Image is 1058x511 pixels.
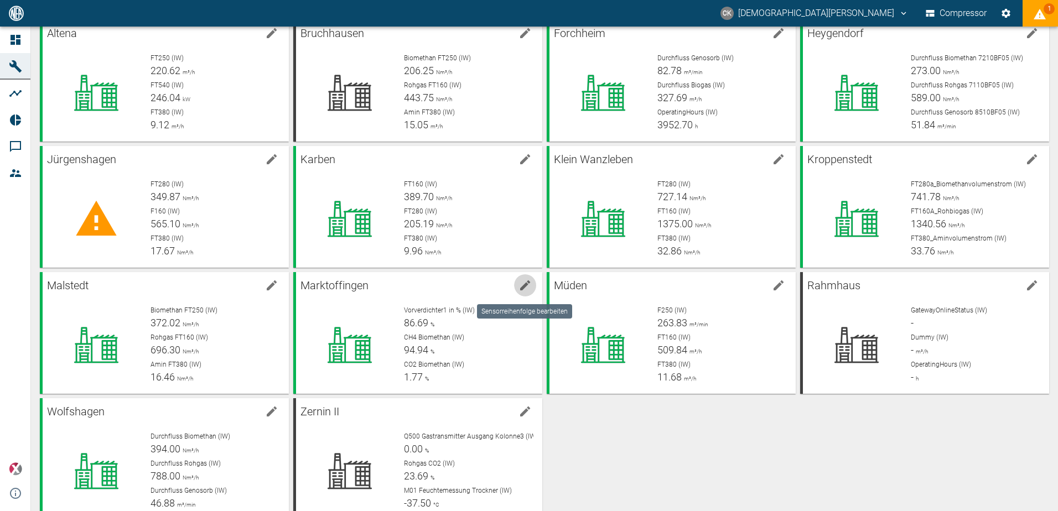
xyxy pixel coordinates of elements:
button: Einstellungen [996,3,1016,23]
a: Malstedtedit machineBiomethan FT250 (IW)372.02Nm³/hRohgas FT160 (IW)696.30Nm³/hAmin FT380 (IW)16.... [40,272,289,394]
span: 394.00 [151,443,180,455]
span: FT380 (IW) [151,108,184,116]
button: edit machine [514,400,536,423]
span: Durchfluss Genosorb 8510BF05 (IW) [911,108,1020,116]
span: 696.30 [151,344,180,356]
span: 741.78 [911,191,941,202]
span: 1.77 [404,371,423,383]
a: Müdenedit machineF250 (IW)263.83m³/minFT160 (IW)509.84m³/hFT380 (IW)11.68m³/h [547,272,796,394]
button: Compressor [924,3,989,23]
span: 1375.00 [657,218,693,230]
span: 11.68 [657,371,682,383]
a: Heygendorfedit machineDurchfluss Biomethan 7210BF05 (IW)273.00Nm³/hDurchfluss Rohgas 7110BF05 (IW... [800,20,1049,142]
span: FT380_Aminvolumenstrom (IW) [911,234,1007,242]
span: Nm³/h [946,222,964,228]
span: Durchfluss Biomethan (IW) [151,432,230,440]
span: Klein Wanzleben [554,153,633,166]
img: Xplore Logo [9,462,22,476]
span: FT280 (IW) [151,180,184,188]
span: Durchfluss Genosorb (IW) [657,54,734,62]
span: Marktoffingen [300,279,369,292]
span: 205.19 [404,218,434,230]
button: edit machine [261,22,283,44]
span: FT160 (IW) [657,333,691,341]
span: Bruchhausen [300,27,364,40]
span: Malstedt [47,279,89,292]
span: 589.00 [911,92,941,103]
span: Nm³/h [180,195,199,201]
span: 9.96 [404,245,423,257]
span: Nm³/h [180,222,199,228]
span: FT160A_Rohbiogas (IW) [911,207,983,215]
a: Altenaedit machineFT250 (IW)220.62m³/hFT540 (IW)246.04kWFT380 (IW)9.12m³/h [40,20,289,142]
div: Sensorreihenfolge bearbeiten [477,304,572,319]
span: FT280a_Biomethanvolumenstrom (IW) [911,180,1026,188]
span: 0.00 [404,443,423,455]
span: 443.75 [404,92,434,103]
span: Müden [554,279,587,292]
span: m³/h [914,348,928,354]
span: Nm³/h [175,249,193,255]
a: Karbenedit machineFT160 (IW)389.70Nm³/hFT280 (IW)205.19Nm³/hFT380 (IW)9.96Nm³/h [293,146,542,268]
span: 389.70 [404,191,434,202]
a: Forchheimedit machineDurchfluss Genosorb (IW)82.78m³/minDurchfluss Biogas (IW)327.69m³/hOperating... [547,20,796,142]
span: 9.12 [151,119,169,131]
span: 327.69 [657,92,687,103]
span: 3952.70 [657,119,693,131]
span: FT380 (IW) [657,361,691,368]
span: m³/min [687,321,708,327]
span: Zernin II [300,405,339,418]
span: Biomethan FT250 (IW) [151,306,217,314]
span: Nm³/h [180,447,199,453]
span: Durchfluss Biogas (IW) [657,81,725,89]
button: edit machine [1021,274,1043,296]
span: - [911,371,914,383]
span: % [423,447,429,453]
span: 246.04 [151,92,180,103]
span: Q500 Gastransmitter Ausgang Kolonne3 (IW) [404,432,538,440]
span: Nm³/h [180,348,199,354]
span: °C [431,502,439,508]
button: christian.kraft@arcanum-energy.de [719,3,910,23]
span: Durchfluss Rohgas (IW) [151,460,221,467]
span: Nm³/h [682,249,700,255]
span: FT280 (IW) [657,180,691,188]
button: edit machine [767,22,790,44]
span: FT160 (IW) [404,180,437,188]
span: -37.50 [404,497,431,509]
span: M01 Feuchtemessung Trockner (IW) [404,487,512,494]
span: Rahmhaus [807,279,860,292]
a: Kroppenstedtedit machineFT280a_Biomethanvolumenstrom (IW)741.78Nm³/hFT160A_Rohbiogas (IW)1340.56N... [800,146,1049,268]
button: edit machine [514,22,536,44]
span: Nm³/h [434,222,452,228]
span: Rohgas FT160 (IW) [404,81,461,89]
span: 15.05 [404,119,428,131]
button: edit machine [767,274,790,296]
button: edit machine [514,148,536,170]
span: Rohgas CO2 (IW) [404,460,455,467]
span: 263.83 [657,317,687,328]
span: Nm³/h [434,69,452,75]
span: 17.67 [151,245,175,257]
span: Nm³/h [693,222,711,228]
a: Bruchhausenedit machineBiomethan FT250 (IW)206.25Nm³/hRohgas FT160 (IW)443.75Nm³/hAmin FT380 (IW)... [293,20,542,142]
span: m³/h [682,376,696,382]
span: FT160 (IW) [657,207,691,215]
span: 46.88 [151,497,175,509]
span: m³/min [682,69,703,75]
span: 23.69 [404,470,428,482]
button: edit machine [1021,22,1043,44]
span: kW [180,96,190,102]
span: 32.86 [657,245,682,257]
button: edit machine [767,148,790,170]
span: - [911,344,914,356]
span: m³/h [180,69,195,75]
a: Jürgenshagenedit machineFT280 (IW)349.87Nm³/hF160 (IW)565.10Nm³/hFT380 (IW)17.67Nm³/h [40,146,289,268]
span: Nm³/h [175,376,193,382]
span: OperatingHours (IW) [911,361,971,368]
span: 349.87 [151,191,180,202]
button: edit machine [514,274,536,296]
span: Biomethan FT250 (IW) [404,54,471,62]
span: Nm³/h [423,249,441,255]
span: Nm³/h [687,195,706,201]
